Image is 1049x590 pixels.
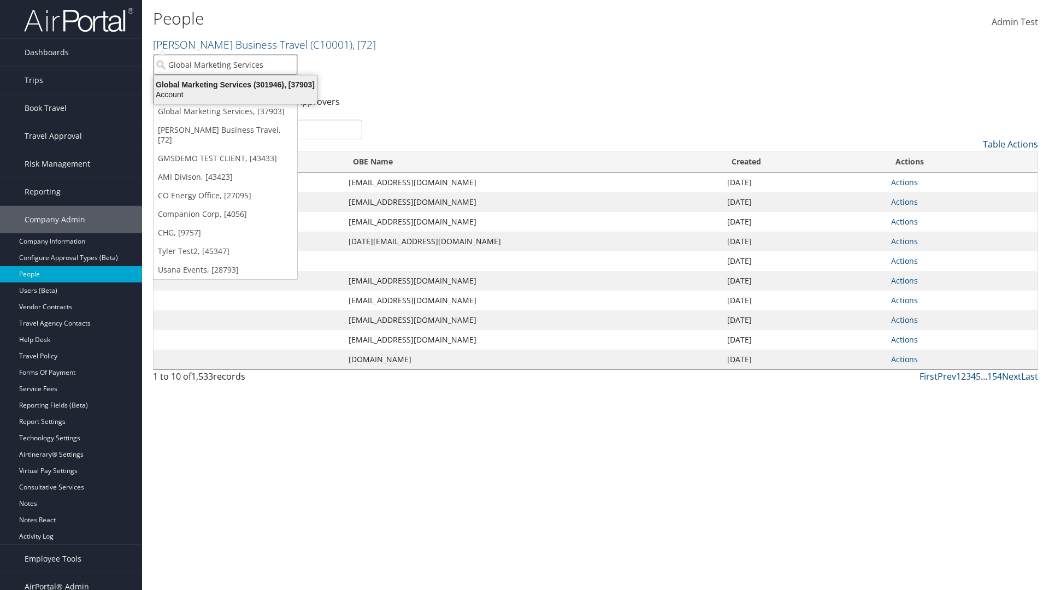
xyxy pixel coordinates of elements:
td: [EMAIL_ADDRESS][DOMAIN_NAME] [343,173,722,192]
a: Tyler Test2, [45347] [154,242,297,261]
td: [DATE] [722,350,886,369]
div: Global Marketing Services (301946), [37903] [148,80,323,90]
span: Dashboards [25,39,69,66]
span: Admin Test [992,16,1038,28]
td: [DATE] [722,310,886,330]
span: Reporting [25,178,61,205]
a: Actions [891,334,918,345]
a: CHG, [9757] [154,223,297,242]
a: 2 [961,370,966,382]
a: Table Actions [983,138,1038,150]
span: Travel Approval [25,122,82,150]
a: CO Energy Office, [27095] [154,186,297,205]
a: Actions [891,354,918,364]
a: [PERSON_NAME] Business Travel [153,37,376,52]
span: Company Admin [25,206,85,233]
span: 1,533 [191,370,213,382]
span: Book Travel [25,95,67,122]
td: [EMAIL_ADDRESS][DOMAIN_NAME] [343,192,722,212]
th: Actions [886,151,1038,173]
td: [EMAIL_ADDRESS][DOMAIN_NAME] [343,310,722,330]
td: [EMAIL_ADDRESS][DOMAIN_NAME] [343,212,722,232]
a: Global Marketing Services, [37903] [154,102,297,121]
a: [PERSON_NAME] Business Travel, [72] [154,121,297,149]
span: Employee Tools [25,545,81,573]
td: [EMAIL_ADDRESS][DOMAIN_NAME] [343,291,722,310]
input: Search Accounts [154,55,297,75]
span: Risk Management [25,150,90,178]
span: , [ 72 ] [352,37,376,52]
td: [DATE] [722,212,886,232]
a: First [920,370,938,382]
a: Actions [891,315,918,325]
span: Trips [25,67,43,94]
a: 3 [966,370,971,382]
td: [EMAIL_ADDRESS][DOMAIN_NAME] [343,330,722,350]
span: … [981,370,987,382]
a: Actions [891,275,918,286]
a: Actions [891,256,918,266]
div: 1 to 10 of records [153,370,362,388]
a: Companion Corp, [4056] [154,205,297,223]
a: 4 [971,370,976,382]
a: Actions [891,197,918,207]
span: ( C10001 ) [310,37,352,52]
a: Usana Events, [28793] [154,261,297,279]
th: OBE Name: activate to sort column ascending [343,151,722,173]
td: [DOMAIN_NAME] [343,350,722,369]
a: Next [1002,370,1021,382]
a: Actions [891,177,918,187]
td: [DATE][EMAIL_ADDRESS][DOMAIN_NAME] [343,232,722,251]
h1: People [153,7,743,30]
td: [DATE] [722,192,886,212]
a: Actions [891,295,918,305]
a: 1 [956,370,961,382]
a: Admin Test [992,5,1038,39]
td: [DATE] [722,271,886,291]
a: Prev [938,370,956,382]
th: Created: activate to sort column ascending [722,151,886,173]
td: [DATE] [722,330,886,350]
a: GMSDEMO TEST CLIENT, [43433] [154,149,297,168]
a: 5 [976,370,981,382]
a: AMI Divison, [43423] [154,168,297,186]
td: [DATE] [722,232,886,251]
div: Account [148,90,323,99]
a: Last [1021,370,1038,382]
img: airportal-logo.png [24,7,133,33]
td: [DATE] [722,251,886,271]
a: Actions [891,216,918,227]
a: Actions [891,236,918,246]
td: [DATE] [722,173,886,192]
td: [EMAIL_ADDRESS][DOMAIN_NAME] [343,271,722,291]
a: 154 [987,370,1002,382]
td: [DATE] [722,291,886,310]
a: Approvers [297,96,340,108]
